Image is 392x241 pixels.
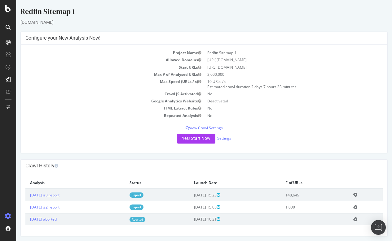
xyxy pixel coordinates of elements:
[235,84,280,89] span: 2 days 7 hours 33 minutes
[9,71,188,78] td: Max # of Analysed URLs
[109,177,173,189] th: Status
[265,201,332,213] td: 1,000
[9,105,188,112] td: HTML Extract Rules
[9,56,188,63] td: Allowed Domains
[188,56,367,63] td: [URL][DOMAIN_NAME]
[9,78,188,90] td: Max Speed (URLs / s)
[188,105,367,112] td: No
[173,177,265,189] th: Launch Date
[371,220,386,235] div: Open Intercom Messenger
[113,192,127,198] a: Report
[9,177,109,189] th: Analysis
[9,35,367,41] h4: Configure your New Analysis Now!
[4,19,372,25] div: [DOMAIN_NAME]
[9,90,188,97] td: Crawl JS Activated
[9,97,188,105] td: Google Analytics Website
[14,204,43,210] a: [DATE] #2 report
[113,217,129,222] a: Aborted
[188,90,367,97] td: No
[178,192,204,198] span: [DATE] 15:23
[188,49,367,56] td: Redfin Sitemap 1
[188,71,367,78] td: 2,000,000
[188,97,367,105] td: Deactivated
[265,177,332,189] th: # of URLs
[201,136,215,141] a: Settings
[113,204,127,210] a: Report
[188,78,367,90] td: 10 URLs / s Estimated crawl duration:
[14,192,43,198] a: [DATE] #3 report
[188,112,367,119] td: No
[9,163,367,169] h4: Crawl History
[9,112,188,119] td: Repeated Analysis
[265,189,332,201] td: 148,649
[9,64,188,71] td: Start URLs
[188,64,367,71] td: [URL][DOMAIN_NAME]
[4,6,372,19] div: Redfin Sitemap 1
[14,217,41,222] a: [DATE] aborted
[9,49,188,56] td: Project Name
[9,125,367,131] p: View Crawl Settings
[178,217,204,222] span: [DATE] 10:31
[178,204,204,210] span: [DATE] 15:05
[161,134,199,144] button: Yes! Start Now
